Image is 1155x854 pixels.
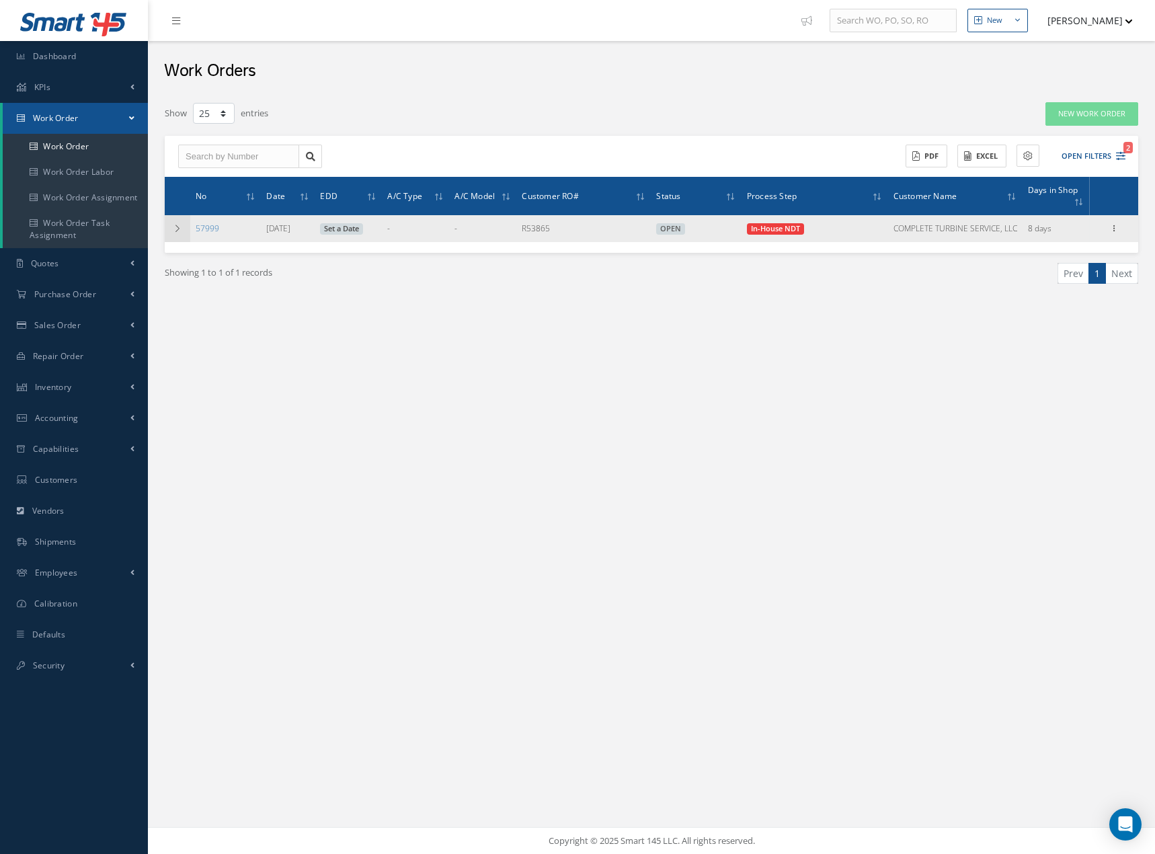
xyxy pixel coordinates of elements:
td: [DATE] [261,215,315,242]
span: Process Step [747,189,797,202]
span: In-House NDT [747,223,804,235]
a: 1 [1088,263,1106,284]
div: New [987,15,1002,26]
span: Inventory [35,381,72,393]
span: KPIs [34,81,50,93]
a: Work Order Assignment [3,185,148,210]
span: A/C Type [387,189,422,202]
span: No [196,189,206,202]
input: Search WO, PO, SO, RO [830,9,957,33]
span: Dashboard [33,50,77,62]
span: A/C Model [454,189,495,202]
span: Days in Shop [1028,183,1078,196]
a: Work Order [3,134,148,159]
td: R53865 [516,215,651,242]
input: Search by Number [178,145,299,169]
span: EDD [320,189,337,202]
a: Work Order Task Assignment [3,210,148,248]
span: 2 [1123,142,1133,153]
label: Show [165,102,187,120]
div: Showing 1 to 1 of 1 records [155,263,651,295]
span: Security [33,660,65,671]
div: Copyright © 2025 Smart 145 LLC. All rights reserved. [161,834,1142,848]
span: Quotes [31,258,59,269]
span: Calibration [34,598,77,609]
label: entries [241,102,268,120]
h2: Work Orders [164,61,256,81]
button: PDF [906,145,947,168]
span: Accounting [35,412,79,424]
span: Purchase Order [34,288,96,300]
td: - [382,215,449,242]
span: Employees [35,567,78,578]
span: Work Order [33,112,79,124]
a: Click to set or update the estimated delivery date [320,223,363,235]
button: New [967,9,1028,32]
span: Repair Order [33,350,84,362]
span: OPEN [656,223,685,235]
span: Status [656,189,680,202]
button: Excel [957,145,1006,168]
div: Open Intercom Messenger [1109,808,1142,841]
a: New Work Order [1045,102,1138,126]
a: 57999 [196,223,219,234]
a: Work Order [3,103,148,134]
span: Sales Order [34,319,81,331]
span: Customer Name [893,189,957,202]
td: 8 days [1023,215,1090,242]
span: Customers [35,474,78,486]
button: Open Filters2 [1049,145,1125,167]
td: - [449,215,516,242]
span: Customer RO# [522,189,578,202]
span: Defaults [32,629,65,640]
span: Date [266,189,285,202]
td: COMPLETE TURBINE SERVICE, LLC [888,215,1023,242]
span: Shipments [35,536,77,547]
button: [PERSON_NAME] [1035,7,1133,34]
span: Vendors [32,505,65,516]
a: Work Order Labor [3,159,148,185]
span: Capabilities [33,443,79,455]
